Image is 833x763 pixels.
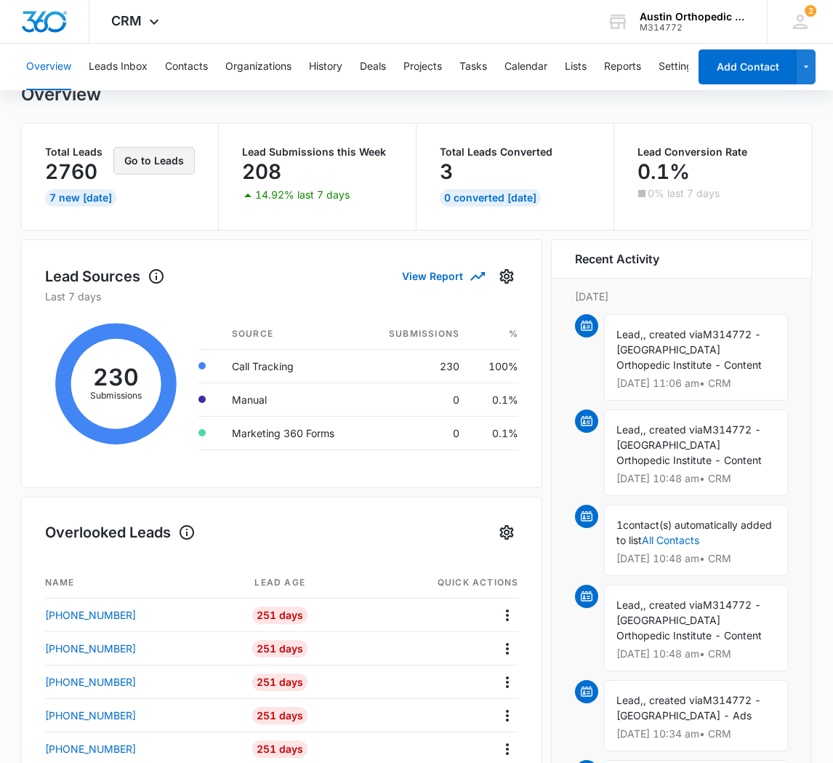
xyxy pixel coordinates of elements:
[575,250,659,268] h6: Recent Activity
[252,707,307,724] div: 251 Days
[699,49,797,84] button: Add Contact
[643,694,703,706] span: , created via
[45,147,111,157] p: Total Leads
[565,44,587,90] button: Lists
[648,188,720,199] p: 0% last 7 days
[616,378,776,388] p: [DATE] 11:06 am • CRM
[364,349,472,383] td: 230
[220,383,364,416] td: Manual
[45,641,212,656] a: [PHONE_NUMBER]
[360,44,386,90] button: Deals
[616,519,623,531] span: 1
[643,328,703,340] span: , created via
[471,416,518,450] td: 0.1%
[364,416,472,450] td: 0
[616,519,772,546] span: contact(s) automatically added to list
[220,349,364,383] td: Call Tracking
[496,604,518,626] button: Actions
[440,160,453,183] p: 3
[364,319,472,350] th: Submissions
[616,599,643,611] span: Lead,
[220,416,364,450] td: Marketing 360 Forms
[242,160,281,183] p: 208
[252,740,307,758] div: 251 Days
[616,599,762,642] span: M314772 - [GEOGRAPHIC_DATA] Orthopedic Institute - Content
[364,383,472,416] td: 0
[89,44,148,90] button: Leads Inbox
[616,328,643,340] span: Lead,
[616,694,643,706] span: Lead,
[495,265,518,288] button: Settings
[496,637,518,660] button: Actions
[45,641,136,656] p: [PHONE_NUMBER]
[45,708,136,723] p: [PHONE_NUMBER]
[252,640,307,658] div: 251 Days
[637,160,690,183] p: 0.1%
[616,423,762,466] span: M314772 - [GEOGRAPHIC_DATA] Orthopedic Institute - Content
[252,674,307,691] div: 251 Days
[45,741,136,756] p: [PHONE_NUMBER]
[45,160,97,183] p: 2760
[440,147,590,157] p: Total Leads Converted
[637,147,789,157] p: Lead Conversion Rate
[616,649,776,659] p: [DATE] 10:48 am • CRM
[45,674,212,690] a: [PHONE_NUMBER]
[220,319,364,350] th: Source
[45,289,519,304] p: Last 7 days
[242,147,393,157] p: Lead Submissions this Week
[471,319,518,350] th: %
[805,5,816,17] span: 2
[45,607,212,623] a: [PHONE_NUMBER]
[45,265,165,287] h1: Lead Sources
[471,349,518,383] td: 100%
[616,554,776,564] p: [DATE] 10:48 am • CRM
[642,534,699,546] a: All Contacts
[616,423,643,436] span: Lead,
[471,383,518,416] td: 0.1%
[212,567,348,599] th: Lead age
[111,13,142,28] span: CRM
[640,11,746,23] div: account name
[255,190,350,200] p: 14.92% last 7 days
[45,674,136,690] p: [PHONE_NUMBER]
[309,44,342,90] button: History
[113,147,195,175] button: Go to Leads
[616,729,776,739] p: [DATE] 10:34 am • CRM
[496,671,518,693] button: Actions
[45,189,116,207] div: 7 New [DATE]
[659,44,698,90] button: Settings
[165,44,208,90] button: Contacts
[45,708,212,723] a: [PHONE_NUMBER]
[496,704,518,727] button: Actions
[45,567,212,599] th: Name
[575,289,788,304] p: [DATE]
[640,23,746,33] div: account id
[616,328,762,371] span: M314772 - [GEOGRAPHIC_DATA] Orthopedic Institute - Content
[252,607,307,624] div: 251 Days
[616,474,776,484] p: [DATE] 10:48 am • CRM
[504,44,547,90] button: Calendar
[21,84,101,105] h1: Overview
[403,44,442,90] button: Projects
[26,44,71,90] button: Overview
[45,607,136,623] p: [PHONE_NUMBER]
[459,44,487,90] button: Tasks
[225,44,291,90] button: Organizations
[496,738,518,760] button: Actions
[495,521,518,544] button: Settings
[402,263,483,289] button: View Report
[643,599,703,611] span: , created via
[440,189,541,207] div: 0 Converted [DATE]
[113,154,195,167] a: Go to Leads
[805,5,816,17] div: notifications count
[45,522,196,543] h1: Overlooked Leads
[643,423,703,436] span: , created via
[45,741,212,756] a: [PHONE_NUMBER]
[348,567,519,599] th: Quick actions
[604,44,641,90] button: Reports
